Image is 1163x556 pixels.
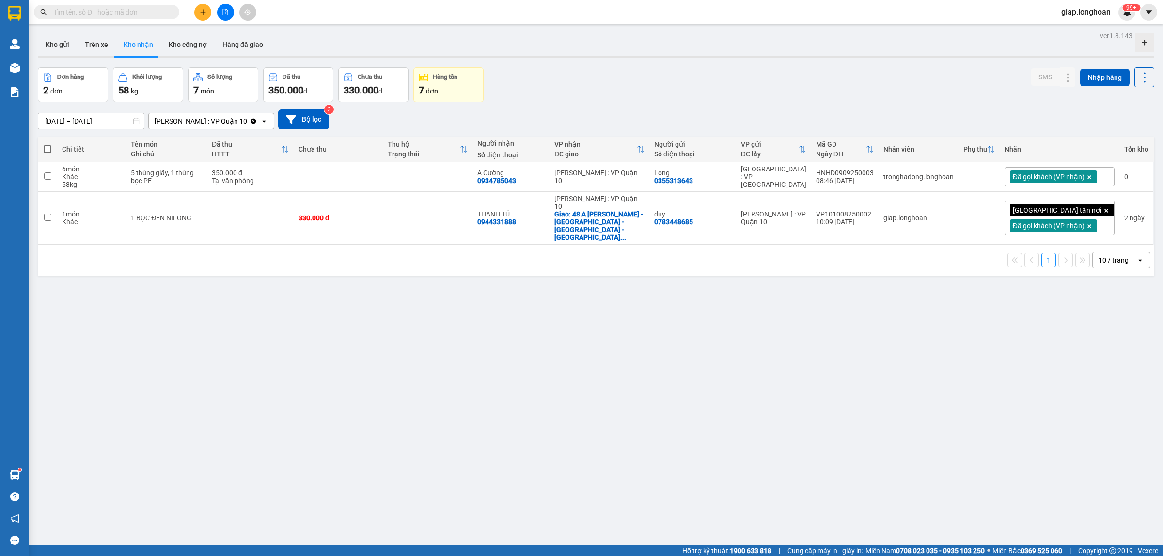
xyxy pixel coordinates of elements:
[388,140,460,148] div: Thu hộ
[324,105,334,114] sup: 3
[116,33,161,56] button: Kho nhận
[1041,253,1056,267] button: 1
[10,470,20,480] img: warehouse-icon
[992,545,1062,556] span: Miền Bắc
[62,218,121,226] div: Khác
[260,117,268,125] svg: open
[250,117,257,125] svg: Clear value
[131,150,202,158] div: Ghi chú
[263,67,333,102] button: Đã thu350.000đ
[10,536,19,545] span: message
[18,468,21,471] sup: 1
[131,169,202,185] div: 5 thùng giấy, 1 thùng bọc PE
[419,84,424,96] span: 7
[131,87,138,95] span: kg
[554,195,644,210] div: [PERSON_NAME] : VP Quận 10
[620,233,626,241] span: ...
[383,137,472,162] th: Toggle SortBy
[477,177,516,185] div: 0934785043
[477,210,545,218] div: THANH TÚ
[43,84,48,96] span: 2
[883,173,954,181] div: tronghadong.longhoan
[654,150,731,158] div: Số điện thoại
[1109,547,1116,554] span: copyright
[62,173,121,181] div: Khác
[358,74,382,80] div: Chưa thu
[215,33,271,56] button: Hàng đã giao
[811,137,879,162] th: Toggle SortBy
[816,140,866,148] div: Mã GD
[40,9,47,15] span: search
[1145,8,1153,16] span: caret-down
[212,177,289,185] div: Tại văn phòng
[883,145,954,153] div: Nhân viên
[1013,221,1084,230] span: Đã gọi khách (VP nhận)
[207,137,294,162] th: Toggle SortBy
[1136,256,1144,264] svg: open
[38,67,108,102] button: Đơn hàng2đơn
[816,169,874,177] div: HNHD0909250003
[554,210,644,241] div: Giao: 48 A LÊ HỒNG PHONG - HÀ CẦU - HÀ ĐÔNG - HÀ NỘI
[62,165,121,173] div: 6 món
[217,4,234,21] button: file-add
[1140,4,1157,21] button: caret-down
[338,67,409,102] button: Chưa thu330.000đ
[1100,31,1132,41] div: ver 1.8.143
[816,150,866,158] div: Ngày ĐH
[741,210,806,226] div: [PERSON_NAME] : VP Quận 10
[244,9,251,15] span: aim
[959,137,1000,162] th: Toggle SortBy
[1124,214,1148,222] div: 2
[550,137,649,162] th: Toggle SortBy
[53,7,168,17] input: Tìm tên, số ĐT hoặc mã đơn
[654,177,693,185] div: 0355313643
[1135,33,1154,52] div: Tạo kho hàng mới
[62,145,121,153] div: Chi tiết
[477,218,516,226] div: 0944331888
[741,140,799,148] div: VP gửi
[77,33,116,56] button: Trên xe
[1130,214,1145,222] span: ngày
[1099,255,1129,265] div: 10 / trang
[1031,68,1060,86] button: SMS
[736,137,811,162] th: Toggle SortBy
[1005,145,1115,153] div: Nhãn
[816,177,874,185] div: 08:46 [DATE]
[477,139,545,147] div: Người nhận
[188,67,258,102] button: Số lượng7món
[816,218,874,226] div: 10:09 [DATE]
[1021,547,1062,555] strong: 0369 525 060
[896,547,985,555] strong: 0708 023 035 - 0935 103 250
[303,87,307,95] span: đ
[654,140,731,148] div: Người gửi
[62,210,121,218] div: 1 món
[200,9,206,15] span: plus
[212,140,281,148] div: Đã thu
[741,165,806,188] div: [GEOGRAPHIC_DATA] : VP [GEOGRAPHIC_DATA]
[388,150,460,158] div: Trạng thái
[38,33,77,56] button: Kho gửi
[554,140,637,148] div: VP nhận
[654,218,693,226] div: 0783448685
[62,181,121,188] div: 58 kg
[682,545,771,556] span: Hỗ trợ kỹ thuật:
[413,67,484,102] button: Hàng tồn7đơn
[554,169,644,185] div: [PERSON_NAME] : VP Quận 10
[131,140,202,148] div: Tên món
[194,4,211,21] button: plus
[10,492,19,501] span: question-circle
[131,214,202,222] div: 1 BỌC ĐEN NILONG
[212,169,289,177] div: 350.000 đ
[433,74,457,80] div: Hàng tồn
[787,545,863,556] span: Cung cấp máy in - giấy in:
[113,67,183,102] button: Khối lượng58kg
[477,169,545,177] div: A Cường
[10,63,20,73] img: warehouse-icon
[1013,172,1084,181] span: Đã gọi khách (VP nhận)
[816,210,874,218] div: VP101008250002
[426,87,438,95] span: đơn
[57,74,84,80] div: Đơn hàng
[654,169,731,177] div: Long
[477,151,545,159] div: Số điện thoại
[283,74,300,80] div: Đã thu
